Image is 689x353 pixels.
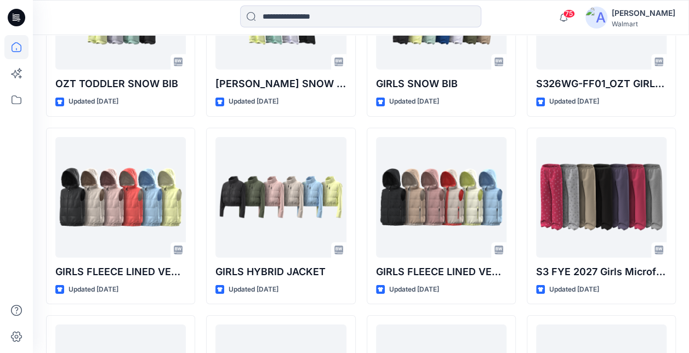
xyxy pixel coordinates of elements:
p: Updated [DATE] [229,284,278,295]
img: avatar [585,7,607,29]
a: S3 FYE 2027 Girls Microfleece Pants [536,137,667,258]
a: GIRLS FLEECE LINED VEST_WOVEN [55,137,186,258]
p: GIRLS SNOW BIB [376,76,506,92]
p: Updated [DATE] [389,284,439,295]
a: GIRLS HYBRID JACKET [215,137,346,258]
a: GIRLS FLEECE LINED VEST_SHERPA [376,137,506,258]
p: Updated [DATE] [389,96,439,107]
p: Updated [DATE] [229,96,278,107]
p: Updated [DATE] [549,96,599,107]
p: OZT TODDLER SNOW BIB [55,76,186,92]
span: 75 [563,9,575,18]
p: GIRLS HYBRID JACKET [215,264,346,280]
p: S3 FYE 2027 Girls Microfleece Pants [536,264,667,280]
p: Updated [DATE] [69,284,118,295]
p: [PERSON_NAME] SNOW SUIT [215,76,346,92]
p: Updated [DATE] [69,96,118,107]
p: GIRLS FLEECE LINED VEST_SHERPA [376,264,506,280]
p: S326WG-FF01_OZT GIRLS FASHION FLEECE [536,76,667,92]
div: Walmart [612,20,675,28]
div: [PERSON_NAME] [612,7,675,20]
p: Updated [DATE] [549,284,599,295]
p: GIRLS FLEECE LINED VEST_WOVEN [55,264,186,280]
